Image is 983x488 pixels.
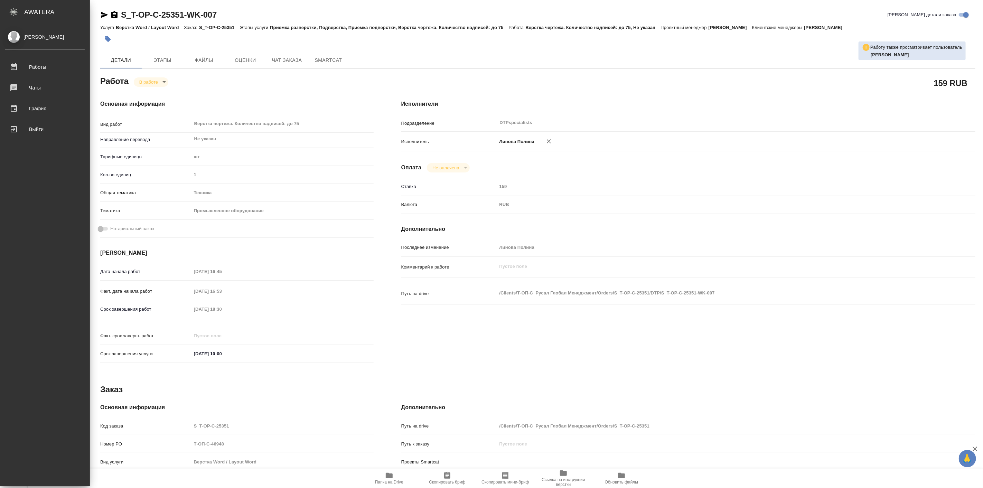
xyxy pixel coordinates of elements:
[199,25,240,30] p: S_T-OP-C-25351
[959,450,976,467] button: 🙏
[100,423,191,430] p: Код заказа
[191,421,374,431] input: Пустое поле
[5,62,85,72] div: Работы
[100,31,115,47] button: Добавить тэг
[401,290,497,297] p: Путь на drive
[5,83,85,93] div: Чаты
[871,51,962,58] p: Труфанов Владимир
[2,79,88,96] a: Чаты
[100,332,191,339] p: Факт. срок заверш. работ
[401,244,497,251] p: Последнее изменение
[240,25,270,30] p: Этапы услуги
[270,25,509,30] p: Приемка разверстки, Подверстка, Приемка подверстки, Верстка чертежа. Количество надписей: до 75
[497,181,928,191] input: Пустое поле
[100,268,191,275] p: Дата начала работ
[121,10,217,19] a: S_T-OP-C-25351-WK-007
[509,25,526,30] p: Работа
[191,457,374,467] input: Пустое поле
[104,56,138,65] span: Детали
[191,151,374,163] div: шт
[418,469,476,488] button: Скопировать бриф
[100,459,191,466] p: Вид услуги
[100,25,116,30] p: Услуга
[5,103,85,114] div: График
[401,100,975,108] h4: Исполнители
[191,187,374,199] div: Техника
[100,350,191,357] p: Срок завершения услуги
[2,100,88,117] a: График
[191,170,374,180] input: Пустое поле
[184,25,199,30] p: Заказ:
[497,439,928,449] input: Пустое поле
[5,124,85,134] div: Выйти
[401,183,497,190] p: Ставка
[100,441,191,448] p: Номер РО
[191,286,252,296] input: Пустое поле
[497,199,928,210] div: RUB
[934,77,967,89] h2: 159 RUB
[134,77,168,87] div: В работе
[24,5,90,19] div: AWATERA
[100,288,191,295] p: Факт. дата начала работ
[191,349,252,359] input: ✎ Введи что-нибудь
[401,201,497,208] p: Валюта
[191,304,252,314] input: Пустое поле
[605,480,638,485] span: Обновить файлы
[2,121,88,138] a: Выйти
[100,403,374,412] h4: Основная информация
[541,134,556,149] button: Удалить исполнителя
[401,225,975,233] h4: Дополнительно
[312,56,345,65] span: SmartCat
[360,469,418,488] button: Папка на Drive
[100,100,374,108] h4: Основная информация
[401,163,422,172] h4: Оплата
[752,25,804,30] p: Клиентские менеджеры
[427,163,469,172] div: В работе
[191,205,374,217] div: Промышленное оборудование
[888,11,956,18] span: [PERSON_NAME] детали заказа
[100,249,374,257] h4: [PERSON_NAME]
[375,480,403,485] span: Папка на Drive
[709,25,752,30] p: [PERSON_NAME]
[525,25,661,30] p: Верстка чертежа. Количество надписей: до 75, Не указан
[229,56,262,65] span: Оценки
[100,121,191,128] p: Вид работ
[100,384,123,395] h2: Заказ
[661,25,708,30] p: Проектный менеджер
[110,225,154,232] span: Нотариальный заказ
[100,11,109,19] button: Скопировать ссылку для ЯМессенджера
[870,44,962,51] p: Работу также просматривает пользователь
[137,79,160,85] button: В работе
[497,421,928,431] input: Пустое поле
[100,189,191,196] p: Общая тематика
[401,403,975,412] h4: Дополнительно
[592,469,650,488] button: Обновить файлы
[401,264,497,271] p: Комментарий к работе
[191,439,374,449] input: Пустое поле
[497,287,928,299] textarea: /Clients/Т-ОП-С_Русал Глобал Менеджмент/Orders/S_T-OP-C-25351/DTP/S_T-OP-C-25351-WK-007
[191,266,252,276] input: Пустое поле
[476,469,534,488] button: Скопировать мини-бриф
[110,11,119,19] button: Скопировать ссылку
[187,56,221,65] span: Файлы
[401,138,497,145] p: Исполнитель
[5,33,85,41] div: [PERSON_NAME]
[401,441,497,448] p: Путь к заказу
[2,58,88,76] a: Работы
[430,165,461,171] button: Не оплачена
[100,171,191,178] p: Кол-во единиц
[539,477,588,487] span: Ссылка на инструкции верстки
[100,136,191,143] p: Направление перевода
[429,480,465,485] span: Скопировать бриф
[481,480,529,485] span: Скопировать мини-бриф
[146,56,179,65] span: Этапы
[401,120,497,127] p: Подразделение
[497,138,535,145] p: Линова Полина
[100,306,191,313] p: Срок завершения работ
[100,153,191,160] p: Тарифные единицы
[497,242,928,252] input: Пустое поле
[191,331,252,341] input: Пустое поле
[401,459,497,466] p: Проекты Smartcat
[804,25,848,30] p: [PERSON_NAME]
[100,207,191,214] p: Тематика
